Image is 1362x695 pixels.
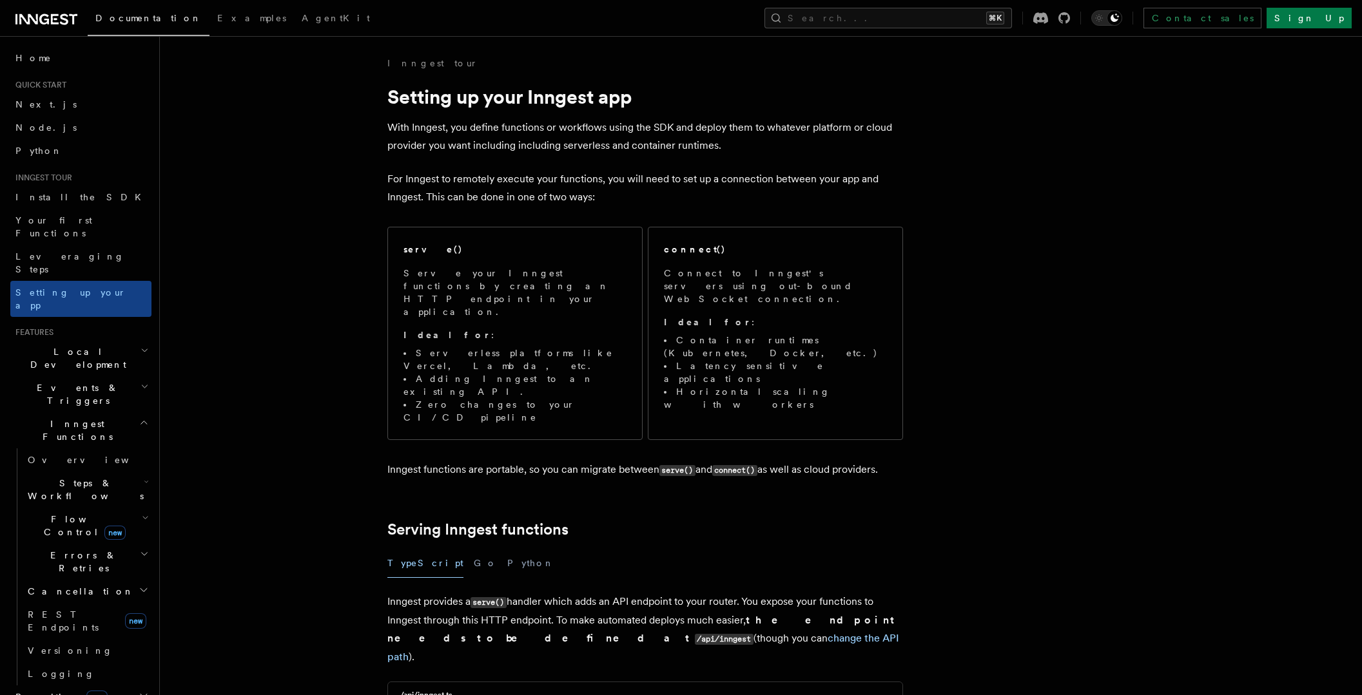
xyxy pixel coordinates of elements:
[23,585,134,598] span: Cancellation
[10,209,151,245] a: Your first Functions
[23,549,140,575] span: Errors & Retries
[23,544,151,580] button: Errors & Retries
[471,597,507,608] code: serve()
[1143,8,1261,28] a: Contact sales
[474,549,497,578] button: Go
[10,381,141,407] span: Events & Triggers
[15,52,52,64] span: Home
[10,245,151,281] a: Leveraging Steps
[404,398,627,424] li: Zero changes to your CI/CD pipeline
[664,359,887,385] li: Latency sensitive applications
[125,613,146,629] span: new
[10,186,151,209] a: Install the SDK
[387,593,903,666] p: Inngest provides a handler which adds an API endpoint to your router. You expose your functions t...
[28,609,99,633] span: REST Endpoints
[1267,8,1352,28] a: Sign Up
[209,4,294,35] a: Examples
[695,634,754,645] code: /api/inngest
[664,385,887,411] li: Horizontal scaling with workers
[712,465,757,476] code: connect()
[664,267,887,305] p: Connect to Inngest's servers using out-bound WebSocket connection.
[10,80,66,90] span: Quick start
[23,662,151,685] a: Logging
[28,455,161,465] span: Overview
[10,116,151,139] a: Node.js
[10,412,151,448] button: Inngest Functions
[10,46,151,70] a: Home
[387,549,463,578] button: TypeScript
[1091,10,1122,26] button: Toggle dark mode
[10,93,151,116] a: Next.js
[387,85,903,108] h1: Setting up your Inngest app
[23,639,151,662] a: Versioning
[387,520,569,538] a: Serving Inngest functions
[387,461,903,479] p: Inngest functions are portable, so you can migrate between and as well as cloud providers.
[10,327,54,338] span: Features
[507,549,554,578] button: Python
[404,243,463,256] h2: serve()
[648,227,903,440] a: connect()Connect to Inngest's servers using out-bound WebSocket connection.Ideal for:Container ru...
[23,477,144,502] span: Steps & Workflows
[404,267,627,318] p: Serve your Inngest functions by creating an HTTP endpoint in your application.
[104,526,126,540] span: new
[15,287,126,310] span: Setting up your app
[664,316,887,328] p: :
[15,192,149,202] span: Install the SDK
[10,281,151,317] a: Setting up your app
[387,227,643,440] a: serve()Serve your Inngest functions by creating an HTTP endpoint in your application.Ideal for:Se...
[404,328,627,341] p: :
[23,508,151,544] button: Flow Controlnew
[294,4,378,35] a: AgentKit
[217,13,286,23] span: Examples
[28,669,95,679] span: Logging
[10,376,151,412] button: Events & Triggers
[10,139,151,162] a: Python
[10,173,72,183] span: Inngest tour
[404,330,491,340] strong: Ideal for
[387,57,478,70] a: Inngest tour
[88,4,209,36] a: Documentation
[10,417,139,443] span: Inngest Functions
[664,334,887,359] li: Container runtimes (Kubernetes, Docker, etc.)
[28,645,113,656] span: Versioning
[764,8,1012,28] button: Search...⌘K
[15,251,124,274] span: Leveraging Steps
[404,347,627,372] li: Serverless platforms like Vercel, Lambda, etc.
[659,465,696,476] code: serve()
[10,340,151,376] button: Local Development
[23,580,151,603] button: Cancellation
[15,99,77,109] span: Next.js
[15,146,63,156] span: Python
[15,215,92,238] span: Your first Functions
[23,471,151,508] button: Steps & Workflows
[404,372,627,398] li: Adding Inngest to an existing API.
[15,122,77,133] span: Node.js
[302,13,370,23] span: AgentKit
[23,448,151,471] a: Overview
[10,345,141,371] span: Local Development
[23,603,151,639] a: REST Endpointsnew
[10,448,151,685] div: Inngest Functions
[23,513,142,538] span: Flow Control
[387,119,903,155] p: With Inngest, you define functions or workflows using the SDK and deploy them to whatever platfor...
[387,170,903,206] p: For Inngest to remotely execute your functions, you will need to set up a connection between your...
[664,317,752,327] strong: Ideal for
[664,243,726,256] h2: connect()
[95,13,202,23] span: Documentation
[986,12,1004,24] kbd: ⌘K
